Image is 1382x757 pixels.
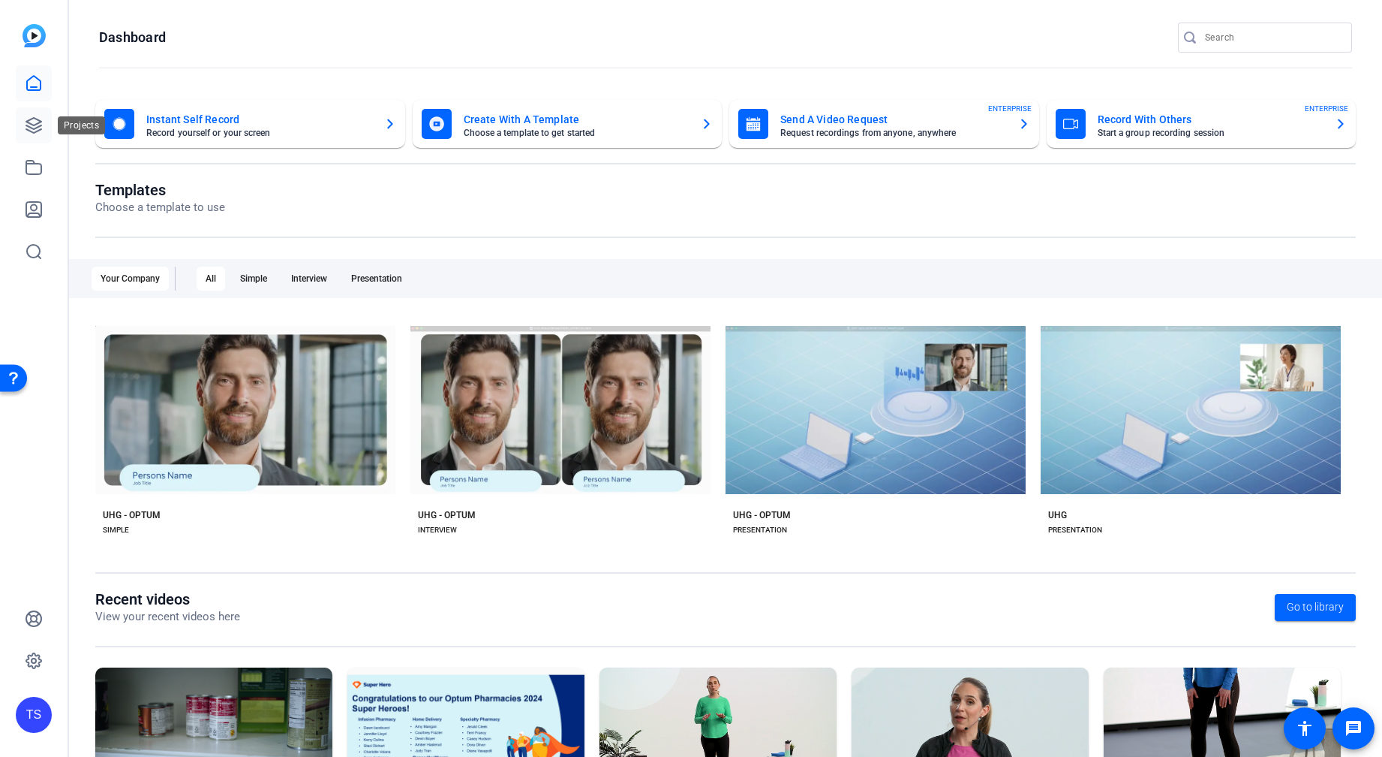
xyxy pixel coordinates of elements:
[146,110,372,128] mat-card-title: Instant Self Record
[342,267,411,291] div: Presentation
[1305,103,1348,114] span: ENTERPRISE
[1205,29,1340,47] input: Search
[1287,599,1344,615] span: Go to library
[197,267,225,291] div: All
[58,116,105,134] div: Projects
[92,267,169,291] div: Your Company
[1344,719,1362,737] mat-icon: message
[464,128,689,137] mat-card-subtitle: Choose a template to get started
[1296,719,1314,737] mat-icon: accessibility
[733,524,787,536] div: PRESENTATION
[988,103,1032,114] span: ENTERPRISE
[103,509,161,521] div: UHG - OPTUM
[413,100,723,148] button: Create With A TemplateChoose a template to get started
[146,128,372,137] mat-card-subtitle: Record yourself or your screen
[95,181,225,199] h1: Templates
[99,29,166,47] h1: Dashboard
[418,524,457,536] div: INTERVIEW
[418,509,476,521] div: UHG - OPTUM
[16,697,52,733] div: TS
[1098,110,1323,128] mat-card-title: Record With Others
[1047,100,1356,148] button: Record With OthersStart a group recording sessionENTERPRISE
[1098,128,1323,137] mat-card-subtitle: Start a group recording session
[780,110,1006,128] mat-card-title: Send A Video Request
[1048,509,1067,521] div: UHG
[282,267,336,291] div: Interview
[95,608,240,626] p: View your recent videos here
[231,267,276,291] div: Simple
[1275,594,1356,621] a: Go to library
[464,110,689,128] mat-card-title: Create With A Template
[95,100,405,148] button: Instant Self RecordRecord yourself or your screen
[733,509,791,521] div: UHG - OPTUM
[23,24,46,47] img: blue-gradient.svg
[780,128,1006,137] mat-card-subtitle: Request recordings from anyone, anywhere
[729,100,1039,148] button: Send A Video RequestRequest recordings from anyone, anywhereENTERPRISE
[95,590,240,608] h1: Recent videos
[1048,524,1102,536] div: PRESENTATION
[95,199,225,216] p: Choose a template to use
[103,524,129,536] div: SIMPLE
